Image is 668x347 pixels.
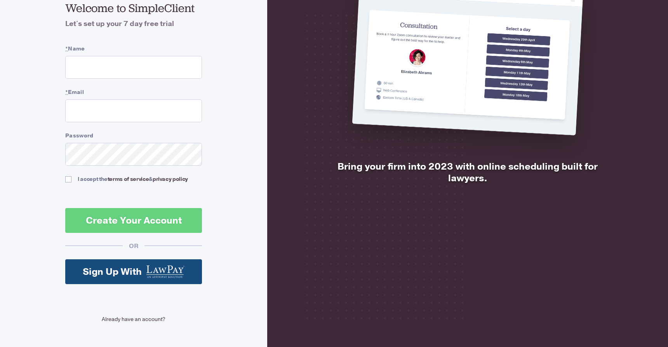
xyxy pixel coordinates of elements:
[65,208,202,233] button: Create Your Account
[78,175,188,183] div: I accept the &
[317,161,618,184] h2: Bring your firm into 2023 with online scheduling built for lawyers.
[65,45,202,53] label: Name
[65,45,68,52] abbr: required
[65,88,202,96] label: Email
[65,1,202,16] h2: Welcome to SimpleClient
[65,88,68,96] abbr: required
[65,176,71,182] input: I accept theterms of service&privacy policy
[153,175,188,183] a: privacy policy
[65,19,202,29] h4: Let's set up your 7 day free trial
[65,259,202,284] a: Sign Up With
[65,132,202,140] label: Password
[108,175,149,183] a: terms of service
[123,242,144,250] div: OR
[65,315,202,323] a: Already have an account?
